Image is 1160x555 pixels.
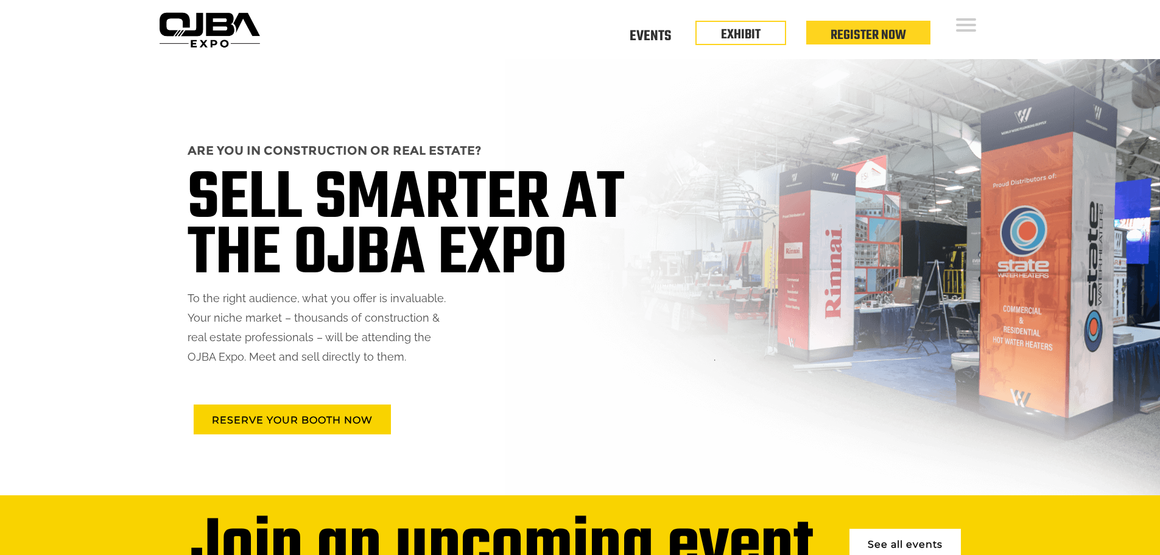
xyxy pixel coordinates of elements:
[188,138,715,163] h2: ARE YOU IN CONSTRUCTION OR REAL ESTATE?
[831,25,906,46] a: Register Now
[188,289,715,367] p: To the right audience, what you offer is invaluable. Your niche market – thousands of constructio...
[721,24,761,45] a: EXHIBIT
[188,172,715,283] h1: SELL SMARTER AT THE OJBA EXPO
[194,405,391,434] a: RESERVE YOUR BOOTH NOW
